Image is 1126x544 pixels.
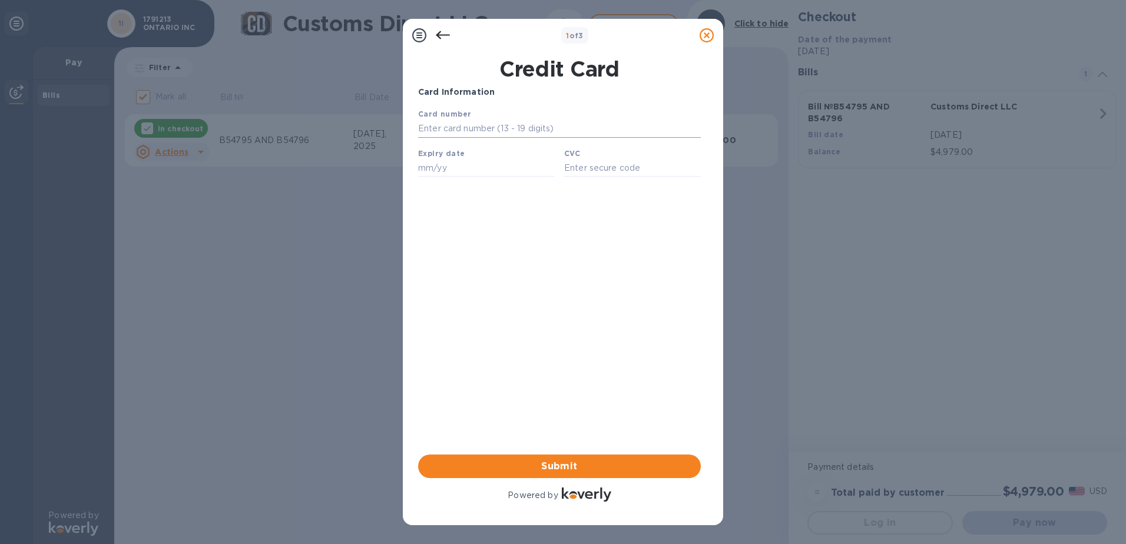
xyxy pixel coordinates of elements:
[562,487,611,502] img: Logo
[566,31,584,40] b: of 3
[566,31,569,40] span: 1
[508,489,558,502] p: Powered by
[418,108,701,180] iframe: Your browser does not support iframes
[418,455,701,478] button: Submit
[428,459,691,473] span: Submit
[418,87,495,97] b: Card Information
[413,57,706,81] h1: Credit Card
